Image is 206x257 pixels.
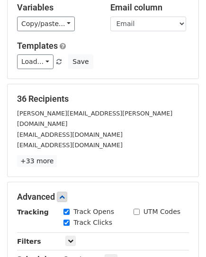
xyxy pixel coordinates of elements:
[17,238,41,245] strong: Filters
[143,207,180,217] label: UTM Codes
[17,131,123,138] small: [EMAIL_ADDRESS][DOMAIN_NAME]
[17,17,75,31] a: Copy/paste...
[73,207,114,217] label: Track Opens
[17,110,172,128] small: [PERSON_NAME][EMAIL_ADDRESS][PERSON_NAME][DOMAIN_NAME]
[17,192,189,202] h5: Advanced
[68,54,93,69] button: Save
[17,208,49,216] strong: Tracking
[17,2,96,13] h5: Variables
[17,41,58,51] a: Templates
[17,94,189,104] h5: 36 Recipients
[17,142,123,149] small: [EMAIL_ADDRESS][DOMAIN_NAME]
[159,212,206,257] iframe: Chat Widget
[17,155,57,167] a: +33 more
[17,54,54,69] a: Load...
[73,218,112,228] label: Track Clicks
[110,2,189,13] h5: Email column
